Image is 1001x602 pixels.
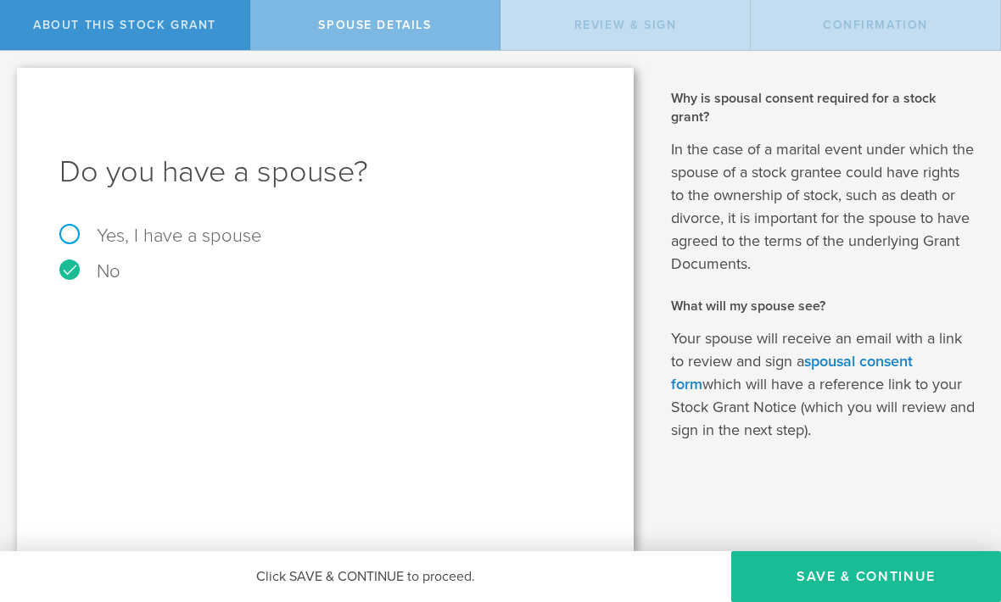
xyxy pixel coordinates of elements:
h2: What will my spouse see? [671,297,976,315]
span: Spouse Details [318,18,431,32]
p: In the case of a marital event under which the spouse of a stock grantee could have rights to the... [671,138,976,276]
h2: Why is spousal consent required for a stock grant? [671,89,976,127]
button: Save & Continue [731,551,1001,602]
a: spousal consent form [671,352,913,393]
label: No [59,262,591,281]
span: About this stock grant [33,18,216,32]
label: Yes, I have a spouse [59,226,591,245]
p: Your spouse will receive an email with a link to review and sign a which will have a reference li... [671,327,976,442]
span: Confirmation [823,18,928,32]
span: Review & Sign [574,18,677,32]
h1: Do you have a spouse? [59,152,591,192]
